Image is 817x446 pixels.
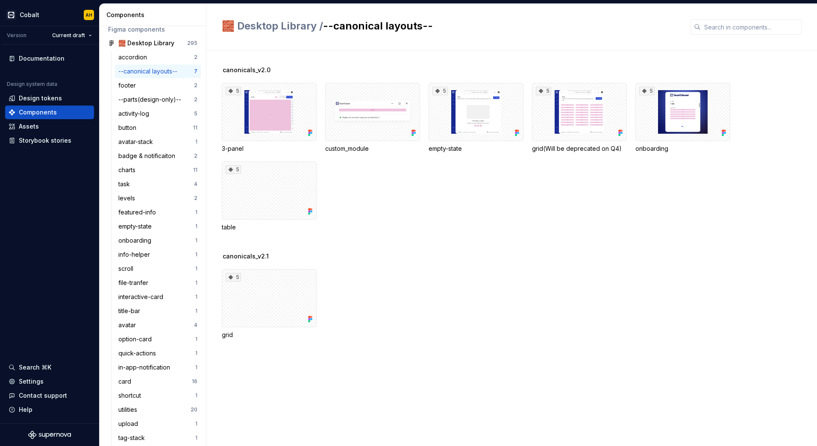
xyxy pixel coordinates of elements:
div: 1 [195,265,197,272]
div: --canonical layouts-- [118,67,181,76]
div: Components [106,11,203,19]
div: 1 [195,237,197,244]
div: 5grid(Will be deprecated on Q4) [532,83,627,153]
div: avatar-stack [118,138,156,146]
div: avatar [118,321,139,329]
div: onboarding [635,144,730,153]
a: in-app-notification1 [115,361,201,374]
div: quick-actions [118,349,159,358]
div: Contact support [19,391,67,400]
div: Version [7,32,26,39]
a: Assets [5,120,94,133]
div: 1 [195,293,197,300]
a: --canonical layouts--7 [115,65,201,78]
div: empty-state [118,222,155,231]
div: 295 [187,40,197,47]
div: 5empty-state [429,83,523,153]
div: 2 [194,82,197,89]
div: table [222,223,317,232]
div: card [118,377,135,386]
input: Search in components... [701,19,802,35]
div: levels [118,194,138,202]
div: 1 [195,434,197,441]
div: empty-state [429,144,523,153]
a: option-card1 [115,332,201,346]
div: 53-panel [222,83,317,153]
a: Design tokens [5,91,94,105]
a: empty-state1 [115,220,201,233]
a: card16 [115,375,201,388]
div: 1 [195,420,197,427]
h2: --canonical layouts-- [222,19,680,33]
div: 1 [195,209,197,216]
div: 5 [226,273,241,282]
a: interactive-card1 [115,290,201,304]
a: charts11 [115,163,201,177]
div: Documentation [19,54,65,63]
div: 1 [195,392,197,399]
div: info-helper [118,250,153,259]
a: --parts(design-only)--2 [115,93,201,106]
div: Components [19,108,57,117]
div: Design system data [7,81,57,88]
div: accordion [118,53,150,62]
div: button [118,123,140,132]
span: 🧱 Desktop Library / [222,20,323,32]
a: footer2 [115,79,201,92]
a: activity-log5 [115,107,201,120]
div: 5 [432,87,448,95]
div: 1 [195,364,197,371]
a: avatar4 [115,318,201,332]
div: 1 [195,279,197,286]
div: 5 [536,87,551,95]
div: 5 [226,165,241,174]
div: 2 [194,96,197,103]
div: file-tranfer [118,279,152,287]
div: 5 [639,87,655,95]
div: custom_module [325,144,420,153]
div: footer [118,81,139,90]
button: CobaltAH [2,6,97,24]
div: Figma components [108,25,197,34]
span: canonicals_v2.0 [223,66,270,74]
div: interactive-card [118,293,167,301]
div: custom_module [325,83,420,153]
a: Settings [5,375,94,388]
a: 🧱 Desktop Library295 [105,36,201,50]
a: levels2 [115,191,201,205]
div: 1 [195,336,197,343]
svg: Supernova Logo [28,431,71,439]
span: Current draft [52,32,85,39]
div: scroll [118,264,137,273]
div: 5 [194,110,197,117]
div: 16 [192,378,197,385]
a: badge & notificaiton2 [115,149,201,163]
div: 🧱 Desktop Library [118,39,174,47]
button: Help [5,403,94,417]
div: option-card [118,335,155,343]
div: Assets [19,122,39,131]
a: Documentation [5,52,94,65]
div: 1 [195,350,197,357]
div: badge & notificaiton [118,152,179,160]
a: tag-stack1 [115,431,201,445]
button: Search ⌘K [5,361,94,374]
a: task4 [115,177,201,191]
div: Search ⌘K [19,363,51,372]
div: 1 [195,251,197,258]
div: Storybook stories [19,136,71,145]
button: Current draft [48,29,96,41]
img: e3886e02-c8c5-455d-9336-29756fd03ba2.png [6,10,16,20]
div: 2 [194,153,197,159]
a: accordion2 [115,50,201,64]
a: utilities20 [115,403,201,417]
div: 5table [222,161,317,232]
div: in-app-notification [118,363,173,372]
div: charts [118,166,139,174]
a: upload1 [115,417,201,431]
div: activity-log [118,109,153,118]
div: upload [118,420,141,428]
div: 5onboarding [635,83,730,153]
div: onboarding [118,236,155,245]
